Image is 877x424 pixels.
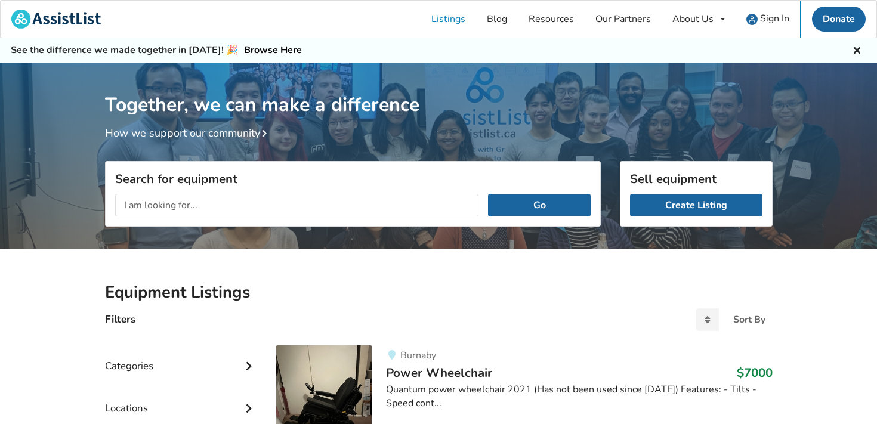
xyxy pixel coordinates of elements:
h3: Search for equipment [115,171,591,187]
span: Burnaby [400,349,436,362]
button: Go [488,194,590,216]
a: Listings [421,1,476,38]
div: Quantum power wheelchair 2021 (Has not been used since [DATE]) Features: - Tilts - Speed cont... [386,383,772,410]
h3: $7000 [737,365,773,380]
a: How we support our community [105,126,272,140]
h5: See the difference we made together in [DATE]! 🎉 [11,44,302,57]
h1: Together, we can make a difference [105,63,773,117]
a: Browse Here [244,44,302,57]
a: Our Partners [585,1,662,38]
input: I am looking for... [115,194,479,216]
img: user icon [746,14,758,25]
a: Create Listing [630,194,762,216]
span: Sign In [760,12,789,25]
a: Blog [476,1,518,38]
span: Power Wheelchair [386,364,492,381]
a: Resources [518,1,585,38]
h2: Equipment Listings [105,282,773,303]
a: Donate [812,7,866,32]
div: Categories [105,336,258,378]
a: user icon Sign In [736,1,800,38]
img: assistlist-logo [11,10,101,29]
div: Locations [105,378,258,420]
h4: Filters [105,312,135,326]
div: About Us [672,14,714,24]
h3: Sell equipment [630,171,762,187]
div: Sort By [733,315,765,324]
